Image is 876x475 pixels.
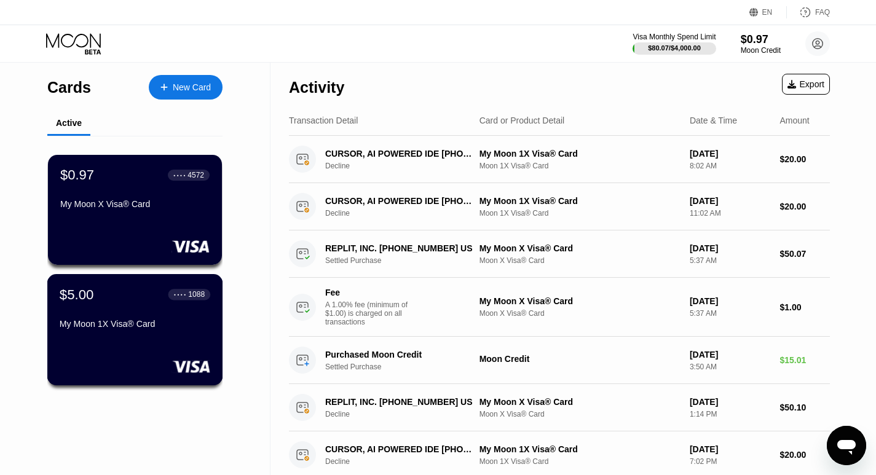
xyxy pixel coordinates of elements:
[690,243,770,253] div: [DATE]
[325,256,487,265] div: Settled Purchase
[479,196,680,206] div: My Moon 1X Visa® Card
[690,209,770,218] div: 11:02 AM
[633,33,716,55] div: Visa Monthly Spend Limit$80.07/$4,000.00
[289,278,830,337] div: FeeA 1.00% fee (minimum of $1.00) is charged on all transactionsMy Moon X Visa® CardMoon X Visa® ...
[479,457,680,466] div: Moon 1X Visa® Card
[325,209,487,218] div: Decline
[779,402,830,412] div: $50.10
[289,384,830,431] div: REPLIT, INC. [PHONE_NUMBER] USDeclineMy Moon X Visa® CardMoon X Visa® Card[DATE]1:14 PM$50.10
[325,162,487,170] div: Decline
[779,302,830,312] div: $1.00
[690,444,770,454] div: [DATE]
[325,350,476,359] div: Purchased Moon Credit
[479,354,680,364] div: Moon Credit
[690,196,770,206] div: [DATE]
[690,457,770,466] div: 7:02 PM
[325,243,476,253] div: REPLIT, INC. [PHONE_NUMBER] US
[479,410,680,418] div: Moon X Visa® Card
[827,426,866,465] iframe: Button to launch messaging window
[690,162,770,170] div: 8:02 AM
[56,118,82,128] div: Active
[741,33,781,46] div: $0.97
[690,410,770,418] div: 1:14 PM
[48,155,222,265] div: $0.97● ● ● ●4572My Moon X Visa® Card
[325,410,487,418] div: Decline
[479,296,680,306] div: My Moon X Visa® Card
[479,243,680,253] div: My Moon X Visa® Card
[325,149,476,159] div: CURSOR, AI POWERED IDE [PHONE_NUMBER] US
[188,290,205,299] div: 1088
[479,162,680,170] div: Moon 1X Visa® Card
[690,397,770,407] div: [DATE]
[289,79,344,96] div: Activity
[779,154,830,164] div: $20.00
[690,296,770,306] div: [DATE]
[815,8,830,17] div: FAQ
[149,75,223,100] div: New Card
[690,309,770,318] div: 5:37 AM
[47,79,91,96] div: Cards
[690,363,770,371] div: 3:50 AM
[60,199,210,209] div: My Moon X Visa® Card
[741,46,781,55] div: Moon Credit
[779,202,830,211] div: $20.00
[174,292,186,296] div: ● ● ● ●
[60,286,94,302] div: $5.00
[787,79,824,89] div: Export
[690,116,737,125] div: Date & Time
[762,8,773,17] div: EN
[479,397,680,407] div: My Moon X Visa® Card
[779,450,830,460] div: $20.00
[325,288,411,297] div: Fee
[60,167,94,183] div: $0.97
[289,136,830,183] div: CURSOR, AI POWERED IDE [PHONE_NUMBER] USDeclineMy Moon 1X Visa® CardMoon 1X Visa® Card[DATE]8:02 ...
[479,444,680,454] div: My Moon 1X Visa® Card
[779,116,809,125] div: Amount
[479,209,680,218] div: Moon 1X Visa® Card
[325,457,487,466] div: Decline
[648,44,701,52] div: $80.07 / $4,000.00
[60,319,210,329] div: My Moon 1X Visa® Card
[289,116,358,125] div: Transaction Detail
[479,116,565,125] div: Card or Product Detail
[749,6,787,18] div: EN
[779,355,830,365] div: $15.01
[779,249,830,259] div: $50.07
[289,183,830,230] div: CURSOR, AI POWERED IDE [PHONE_NUMBER] USDeclineMy Moon 1X Visa® CardMoon 1X Visa® Card[DATE]11:02...
[325,363,487,371] div: Settled Purchase
[690,149,770,159] div: [DATE]
[633,33,716,41] div: Visa Monthly Spend Limit
[325,397,476,407] div: REPLIT, INC. [PHONE_NUMBER] US
[325,444,476,454] div: CURSOR, AI POWERED IDE [PHONE_NUMBER] US
[325,300,417,326] div: A 1.00% fee (minimum of $1.00) is charged on all transactions
[782,74,830,95] div: Export
[741,33,781,55] div: $0.97Moon Credit
[479,149,680,159] div: My Moon 1X Visa® Card
[48,275,222,385] div: $5.00● ● ● ●1088My Moon 1X Visa® Card
[187,171,204,179] div: 4572
[173,82,211,93] div: New Card
[173,173,186,177] div: ● ● ● ●
[479,256,680,265] div: Moon X Visa® Card
[787,6,830,18] div: FAQ
[289,337,830,384] div: Purchased Moon CreditSettled PurchaseMoon Credit[DATE]3:50 AM$15.01
[690,350,770,359] div: [DATE]
[690,256,770,265] div: 5:37 AM
[289,230,830,278] div: REPLIT, INC. [PHONE_NUMBER] USSettled PurchaseMy Moon X Visa® CardMoon X Visa® Card[DATE]5:37 AM$...
[479,309,680,318] div: Moon X Visa® Card
[325,196,476,206] div: CURSOR, AI POWERED IDE [PHONE_NUMBER] US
